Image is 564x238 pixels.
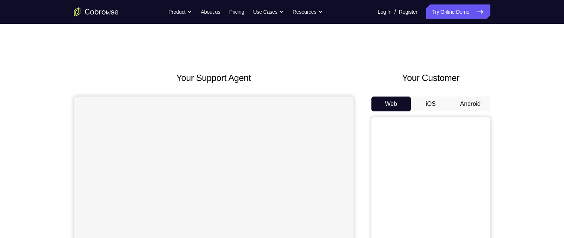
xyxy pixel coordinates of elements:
a: Register [399,4,417,19]
button: iOS [411,97,451,111]
h2: Your Support Agent [74,71,354,85]
button: Web [371,97,411,111]
button: Product [168,4,192,19]
button: Android [451,97,490,111]
a: Log In [378,4,391,19]
button: Resources [293,4,323,19]
a: About us [201,4,220,19]
a: Go to the home page [74,7,119,16]
span: / [394,7,396,16]
button: Use Cases [253,4,284,19]
a: Try Online Demo [426,4,490,19]
h2: Your Customer [371,71,490,85]
a: Pricing [229,4,244,19]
